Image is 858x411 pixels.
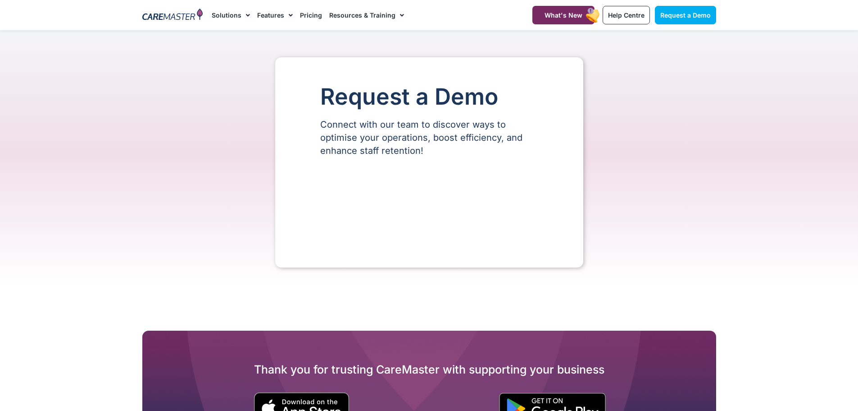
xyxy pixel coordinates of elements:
[142,9,203,22] img: CareMaster Logo
[603,6,650,24] a: Help Centre
[320,173,538,240] iframe: Form 0
[320,84,538,109] h1: Request a Demo
[142,362,716,377] h2: Thank you for trusting CareMaster with supporting your business
[655,6,716,24] a: Request a Demo
[320,118,538,157] p: Connect with our team to discover ways to optimise your operations, boost efficiency, and enhance...
[608,11,645,19] span: Help Centre
[532,6,595,24] a: What's New
[545,11,582,19] span: What's New
[660,11,711,19] span: Request a Demo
